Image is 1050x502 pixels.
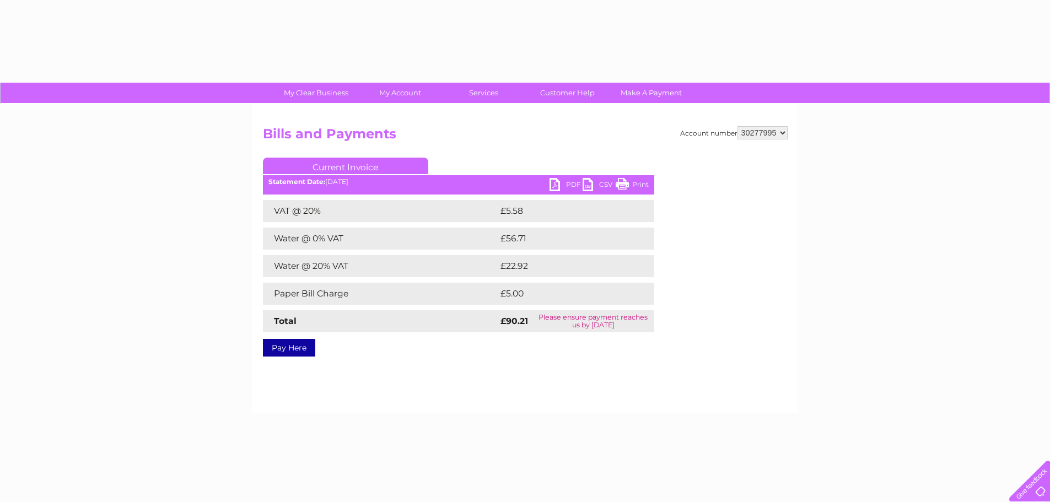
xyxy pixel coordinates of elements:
td: VAT @ 20% [263,200,498,222]
a: Customer Help [522,83,613,103]
td: £5.00 [498,283,629,305]
a: Pay Here [263,339,315,357]
a: My Account [354,83,445,103]
a: My Clear Business [271,83,362,103]
td: £22.92 [498,255,632,277]
a: CSV [583,178,616,194]
strong: £90.21 [500,316,528,326]
td: Paper Bill Charge [263,283,498,305]
b: Statement Date: [268,177,325,186]
td: £56.71 [498,228,631,250]
div: [DATE] [263,178,654,186]
a: Make A Payment [606,83,697,103]
a: PDF [550,178,583,194]
td: £5.58 [498,200,628,222]
div: Account number [680,126,788,139]
a: Current Invoice [263,158,428,174]
td: Please ensure payment reaches us by [DATE] [532,310,654,332]
td: Water @ 0% VAT [263,228,498,250]
h2: Bills and Payments [263,126,788,147]
a: Services [438,83,529,103]
a: Print [616,178,649,194]
td: Water @ 20% VAT [263,255,498,277]
strong: Total [274,316,297,326]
